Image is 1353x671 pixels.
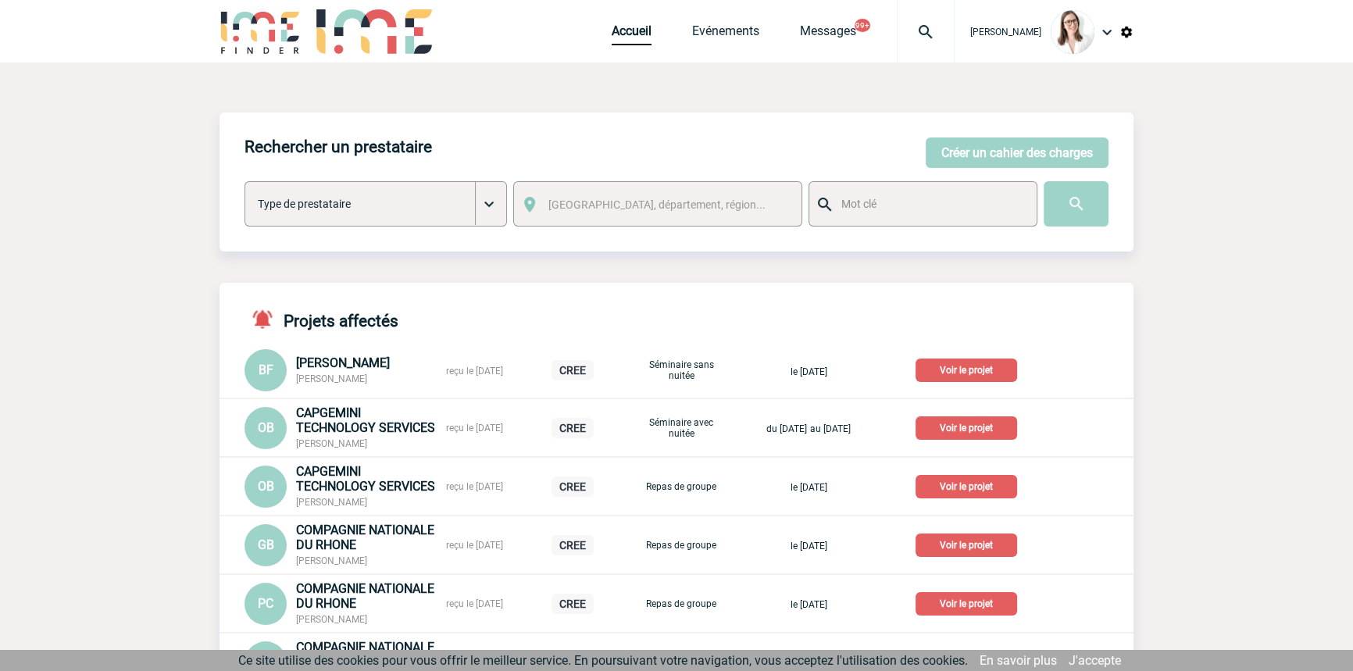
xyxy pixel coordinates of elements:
p: Voir le projet [916,534,1017,557]
span: COMPAGNIE NATIONALE DU RHONE [296,640,434,669]
span: le [DATE] [791,366,827,377]
span: BF [259,362,273,377]
span: au [DATE] [810,423,851,434]
span: [PERSON_NAME] [296,438,367,449]
img: IME-Finder [220,9,301,54]
span: le [DATE] [791,541,827,551]
p: Repas de groupe [642,481,720,492]
a: Voir le projet [916,478,1023,493]
p: Voir le projet [916,416,1017,440]
span: [PERSON_NAME] [970,27,1041,37]
a: Accueil [612,23,652,45]
a: J'accepte [1069,653,1121,668]
a: Voir le projet [916,419,1023,434]
span: [PERSON_NAME] [296,373,367,384]
p: Voir le projet [916,475,1017,498]
span: [GEOGRAPHIC_DATA], département, région... [548,198,766,211]
p: CREE [552,476,594,497]
p: Repas de groupe [642,598,720,609]
span: CAPGEMINI TECHNOLOGY SERVICES [296,464,435,494]
span: reçu le [DATE] [446,540,503,551]
a: Voir le projet [916,537,1023,551]
span: OB [258,420,274,435]
span: reçu le [DATE] [446,481,503,492]
span: [PERSON_NAME] [296,497,367,508]
img: 122719-0.jpg [1051,10,1094,54]
p: CREE [552,418,594,438]
span: CAPGEMINI TECHNOLOGY SERVICES [296,405,435,435]
span: Ce site utilise des cookies pour vous offrir le meilleur service. En poursuivant votre navigation... [238,653,968,668]
input: Submit [1044,181,1108,227]
span: reçu le [DATE] [446,598,503,609]
a: Evénements [692,23,759,45]
span: OB [258,479,274,494]
p: CREE [552,535,594,555]
span: reçu le [DATE] [446,366,503,377]
h4: Rechercher un prestataire [245,137,432,156]
a: Messages [800,23,856,45]
span: GB [258,537,274,552]
span: COMPAGNIE NATIONALE DU RHONE [296,581,434,611]
p: CREE [552,594,594,614]
span: COMPAGNIE NATIONALE DU RHONE [296,523,434,552]
img: notifications-active-24-px-r.png [251,308,284,330]
button: 99+ [855,19,870,32]
p: Voir le projet [916,359,1017,382]
p: Voir le projet [916,592,1017,616]
span: PC [258,596,273,611]
span: [PERSON_NAME] [296,355,390,370]
span: [PERSON_NAME] [296,555,367,566]
a: En savoir plus [980,653,1057,668]
span: [PERSON_NAME] [296,614,367,625]
p: Séminaire avec nuitée [642,417,720,439]
span: le [DATE] [791,482,827,493]
p: Repas de groupe [642,540,720,551]
a: Voir le projet [916,595,1023,610]
input: Mot clé [837,194,1023,214]
span: reçu le [DATE] [446,423,503,434]
h4: Projets affectés [245,308,398,330]
span: du [DATE] [766,423,807,434]
span: le [DATE] [791,599,827,610]
p: Séminaire sans nuitée [642,359,720,381]
a: Voir le projet [916,362,1023,377]
p: CREE [552,360,594,380]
